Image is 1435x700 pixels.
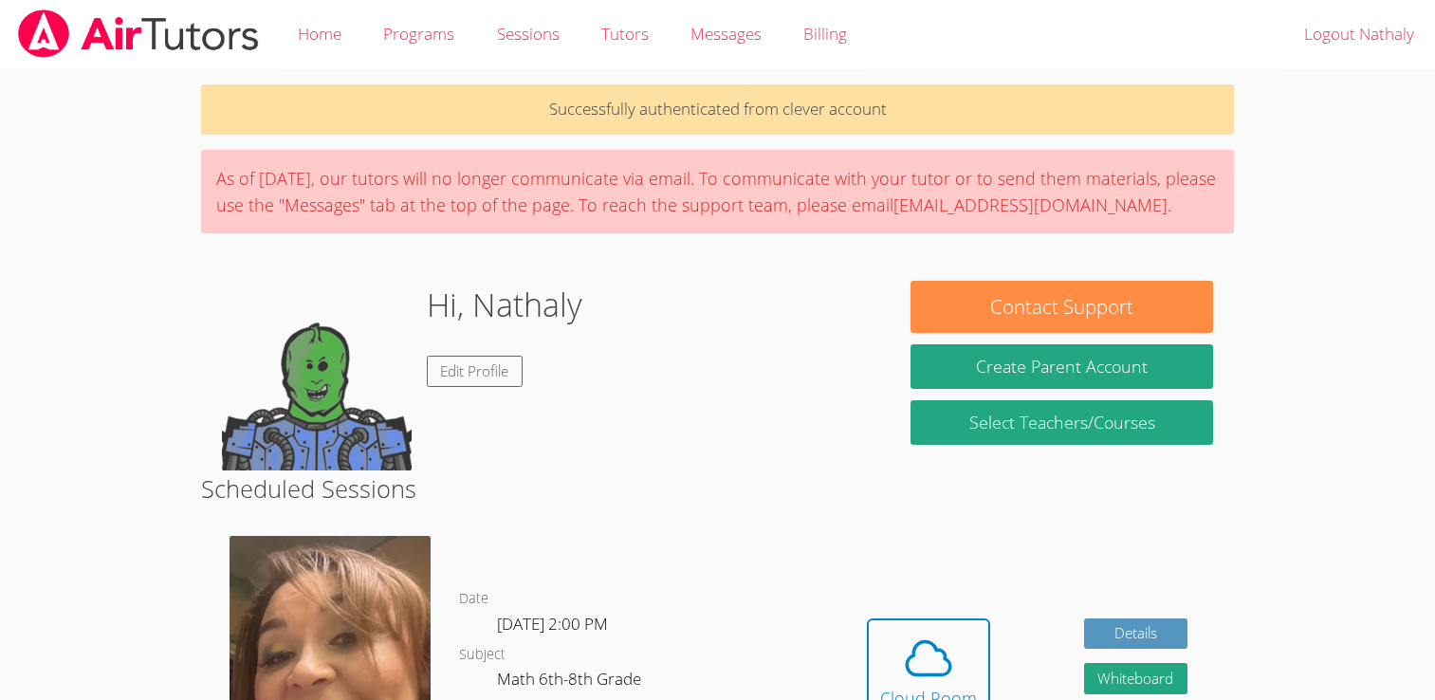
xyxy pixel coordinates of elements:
[690,23,762,45] span: Messages
[911,400,1214,445] a: Select Teachers/Courses
[497,666,645,698] dd: Math 6th-8th Grade
[16,9,261,58] img: airtutors_banner-c4298cdbf04f3fff15de1276eac7730deb9818008684d7c2e4769d2f7ddbe033.png
[1084,618,1188,650] a: Details
[427,356,524,387] a: Edit Profile
[427,281,582,329] h1: Hi, Nathaly
[222,281,412,470] img: default.png
[201,470,1234,507] h2: Scheduled Sessions
[1084,663,1188,694] button: Whiteboard
[911,344,1214,389] button: Create Parent Account
[497,613,608,635] span: [DATE] 2:00 PM
[911,281,1214,333] button: Contact Support
[201,150,1234,233] div: As of [DATE], our tutors will no longer communicate via email. To communicate with your tutor or ...
[459,587,488,611] dt: Date
[459,643,506,667] dt: Subject
[201,84,1234,135] p: Successfully authenticated from clever account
